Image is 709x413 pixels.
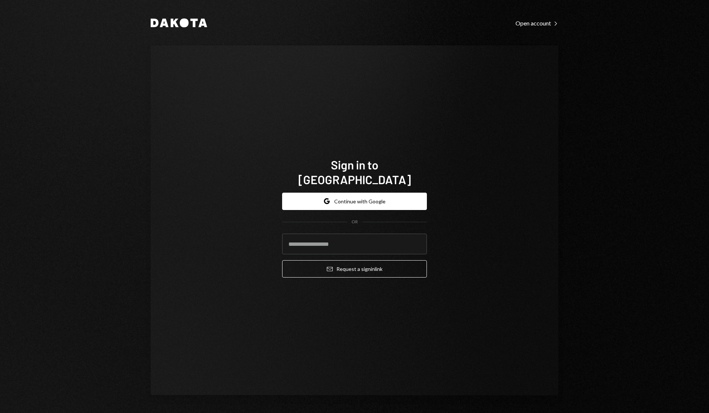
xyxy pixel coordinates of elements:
button: Request a signinlink [282,260,427,278]
h1: Sign in to [GEOGRAPHIC_DATA] [282,157,427,187]
button: Continue with Google [282,193,427,210]
a: Open account [516,19,558,27]
div: OR [352,219,358,225]
div: Open account [516,20,558,27]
